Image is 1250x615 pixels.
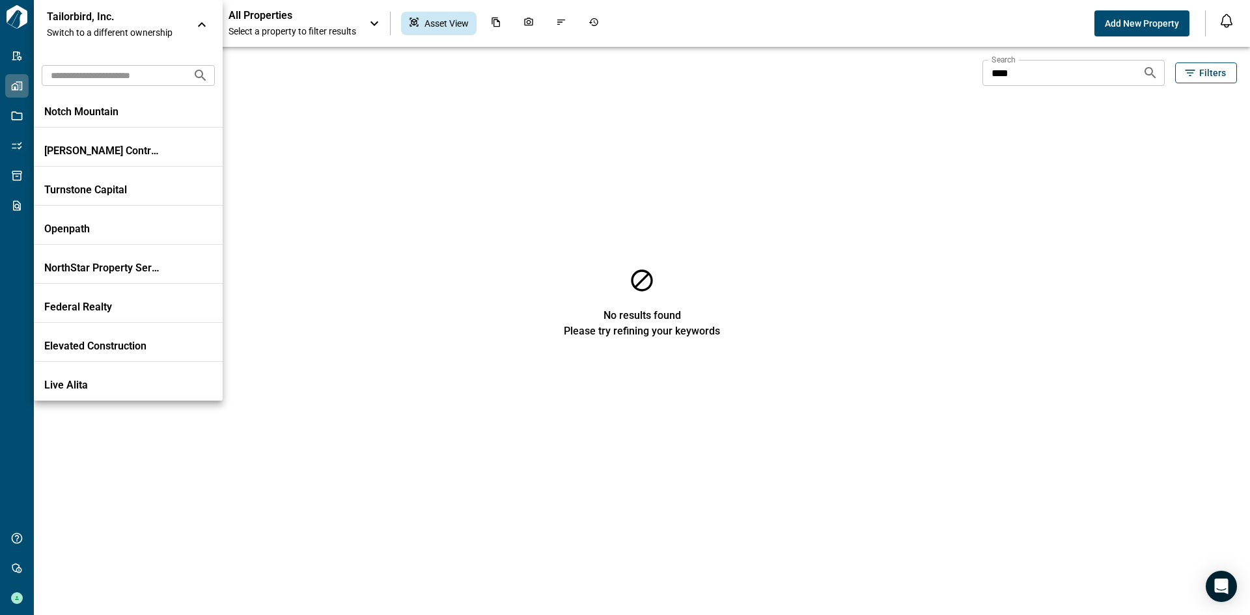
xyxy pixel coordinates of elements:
[44,105,161,118] p: Notch Mountain
[44,262,161,275] p: NorthStar Property Services
[1206,571,1237,602] div: Open Intercom Messenger
[44,184,161,197] p: Turnstone Capital
[47,26,184,39] span: Switch to a different ownership
[44,144,161,157] p: [PERSON_NAME] Contracting
[47,10,164,23] p: Tailorbird, Inc.
[44,301,161,314] p: Federal Realty
[187,62,214,89] button: Search organizations
[44,223,161,236] p: Openpath
[44,340,161,353] p: Elevated Construction
[44,379,161,392] p: Live Alita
